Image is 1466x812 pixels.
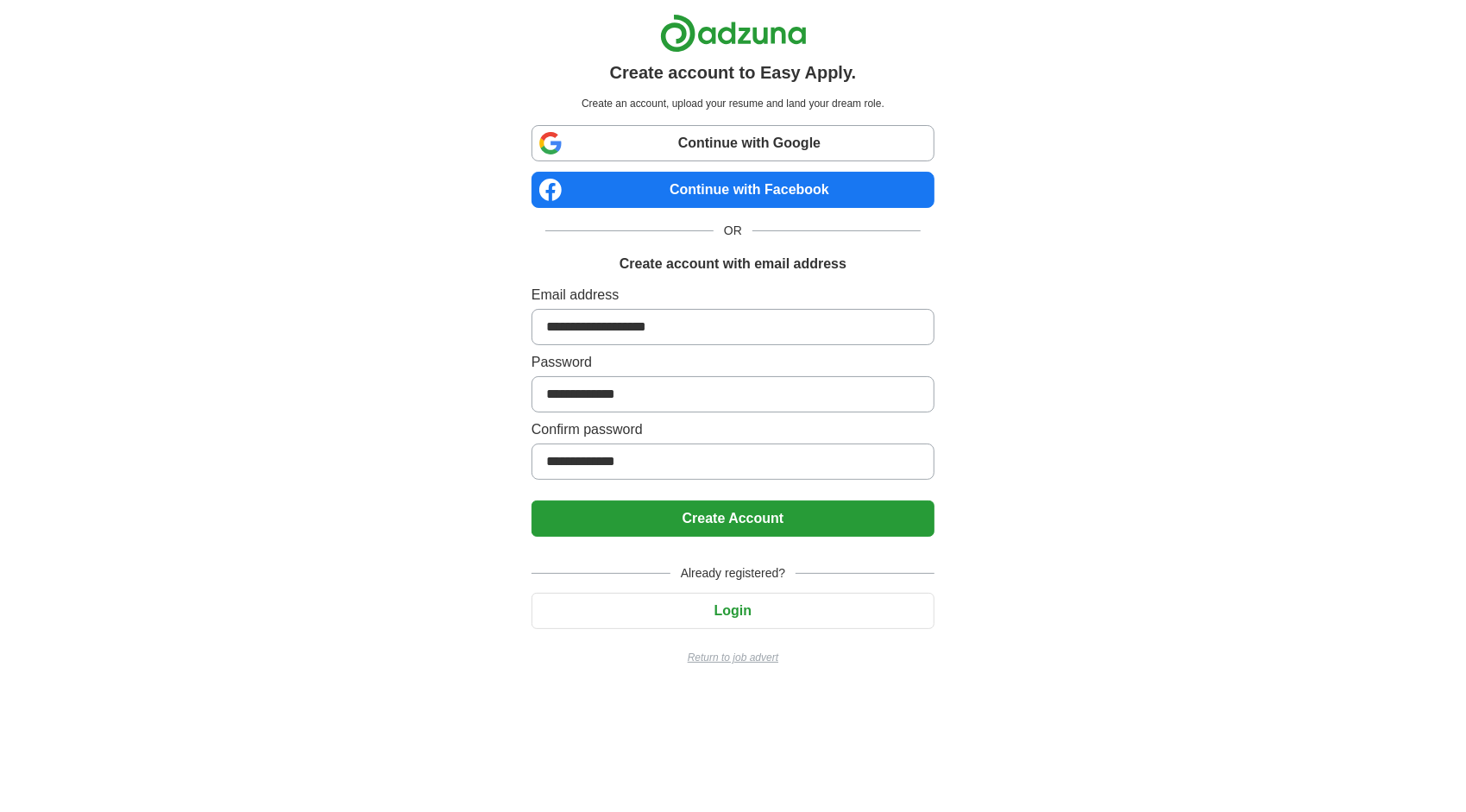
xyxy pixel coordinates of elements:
label: Email address [532,285,934,305]
span: Already registered? [670,564,796,582]
a: Login [532,603,934,618]
h1: Create account to Easy Apply. [610,60,857,85]
a: Continue with Facebook [532,172,934,208]
label: Confirm password [532,419,934,440]
button: Login [532,593,934,629]
img: Adzuna logo [660,14,807,53]
button: Create Account [532,500,934,537]
a: Continue with Google [532,125,934,161]
a: Return to job advert [532,650,934,665]
span: OR [714,222,752,240]
h1: Create account with email address [620,254,846,274]
label: Password [532,352,934,373]
p: Create an account, upload your resume and land your dream role. [535,96,931,111]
